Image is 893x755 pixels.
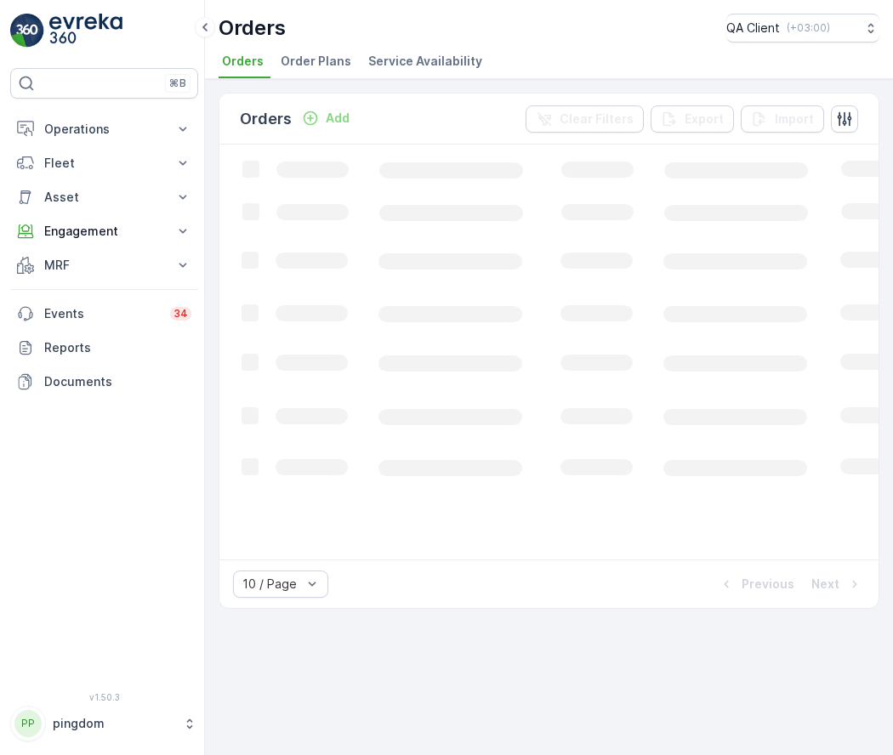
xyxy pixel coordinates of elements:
[10,706,198,741] button: PPpingdom
[44,223,164,240] p: Engagement
[685,111,724,128] p: Export
[526,105,644,133] button: Clear Filters
[49,14,122,48] img: logo_light-DOdMpM7g.png
[811,576,839,593] p: Next
[10,112,198,146] button: Operations
[10,331,198,365] a: Reports
[222,53,264,70] span: Orders
[10,180,198,214] button: Asset
[14,710,42,737] div: PP
[787,21,830,35] p: ( +03:00 )
[810,574,865,594] button: Next
[726,14,879,43] button: QA Client(+03:00)
[44,155,164,172] p: Fleet
[44,339,191,356] p: Reports
[281,53,351,70] span: Order Plans
[326,110,350,127] p: Add
[53,715,174,732] p: pingdom
[726,20,780,37] p: QA Client
[368,53,482,70] span: Service Availability
[44,257,164,274] p: MRF
[173,307,188,321] p: 34
[10,692,198,702] span: v 1.50.3
[295,108,356,128] button: Add
[44,305,160,322] p: Events
[741,105,824,133] button: Import
[240,107,292,131] p: Orders
[775,111,814,128] p: Import
[169,77,186,90] p: ⌘B
[10,146,198,180] button: Fleet
[10,214,198,248] button: Engagement
[10,14,44,48] img: logo
[44,189,164,206] p: Asset
[716,574,796,594] button: Previous
[560,111,634,128] p: Clear Filters
[10,248,198,282] button: MRF
[651,105,734,133] button: Export
[742,576,794,593] p: Previous
[10,297,198,331] a: Events34
[219,14,286,42] p: Orders
[10,365,198,399] a: Documents
[44,121,164,138] p: Operations
[44,373,191,390] p: Documents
